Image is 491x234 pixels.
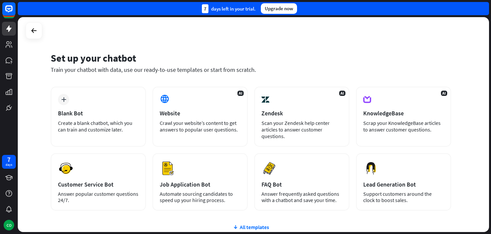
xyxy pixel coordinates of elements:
div: 7 [202,4,208,13]
div: 7 [7,157,11,162]
div: days [6,162,12,167]
div: CO [4,220,14,230]
a: 7 days [2,155,16,169]
div: days left in your trial. [202,4,256,13]
div: Upgrade now [261,3,297,14]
